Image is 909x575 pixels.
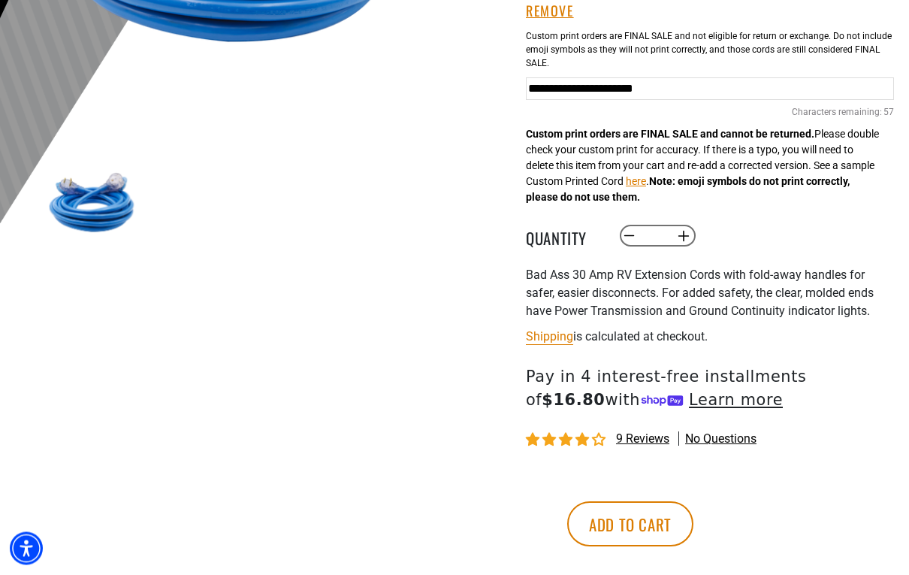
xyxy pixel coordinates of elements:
[567,502,693,547] button: Add to cart
[526,330,573,344] a: Shipping
[526,227,601,247] label: Quantity
[48,162,135,249] img: blue
[526,176,850,204] strong: Note: emoji symbols do not print correctly, please do not use them.
[792,107,882,118] span: Characters remaining:
[685,431,756,448] span: No questions
[626,174,646,190] button: here
[526,78,894,101] input: Blue Cables
[526,268,874,319] span: Bad Ass 30 Amp RV Extension Cords with fold-away handles for safer, easier disconnects. For added...
[526,4,574,20] button: Remove
[526,434,609,448] span: 4.11 stars
[616,432,669,446] span: 9 reviews
[883,106,894,120] span: 57
[10,532,43,565] div: Accessibility Menu
[526,327,894,347] div: is calculated at checkout.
